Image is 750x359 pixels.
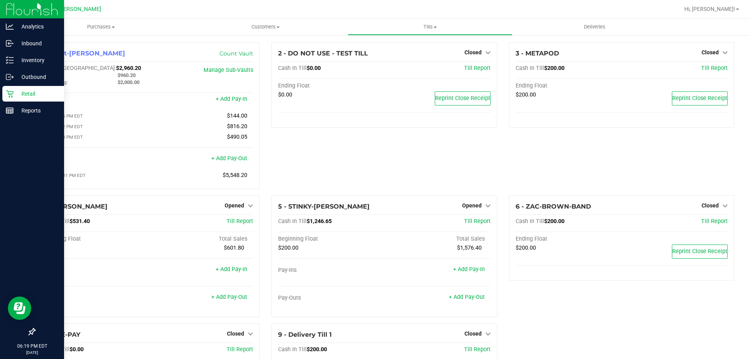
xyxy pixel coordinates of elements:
[672,245,728,259] button: Reprint Close Receipt
[672,95,727,102] span: Reprint Close Receipt
[462,202,482,209] span: Opened
[516,91,536,98] span: $200.00
[19,19,183,35] a: Purchases
[278,236,384,243] div: Beginning Float
[41,203,107,210] span: 4 - [PERSON_NAME]
[464,65,491,71] a: Till Report
[701,65,728,71] a: Till Report
[544,218,564,225] span: $200.00
[278,218,307,225] span: Cash In Till
[220,50,253,57] a: Count Vault
[516,218,544,225] span: Cash In Till
[14,39,61,48] p: Inbound
[348,19,512,35] a: Tills
[278,267,384,274] div: Pay-Ins
[183,19,348,35] a: Customers
[224,245,244,251] span: $601.80
[216,266,247,273] a: + Add Pay-In
[702,202,719,209] span: Closed
[14,89,61,98] p: Retail
[41,295,147,302] div: Pay-Outs
[348,23,512,30] span: Tills
[278,346,307,353] span: Cash In Till
[307,218,332,225] span: $1,246.65
[573,23,616,30] span: Deliveries
[516,50,559,57] span: 3 - METAPOD
[118,72,136,78] span: $960.20
[464,218,491,225] a: Till Report
[147,236,254,243] div: Total Sales
[41,236,147,243] div: Beginning Float
[516,245,536,251] span: $200.00
[118,79,139,85] span: $2,000.00
[464,49,482,55] span: Closed
[684,6,735,12] span: Hi, [PERSON_NAME]!
[227,346,253,353] a: Till Report
[457,245,482,251] span: $1,576.40
[227,113,247,119] span: $144.00
[278,331,332,338] span: 9 - Delivery Till 1
[184,23,347,30] span: Customers
[6,107,14,114] inline-svg: Reports
[464,330,482,337] span: Closed
[223,172,247,179] span: $5,548.20
[41,50,125,57] span: 1 - Vault-[PERSON_NAME]
[278,245,298,251] span: $200.00
[702,49,719,55] span: Closed
[19,23,183,30] span: Purchases
[4,350,61,355] p: [DATE]
[8,296,31,320] iframe: Resource center
[227,218,253,225] a: Till Report
[58,6,101,13] span: [PERSON_NAME]
[672,248,727,255] span: Reprint Close Receipt
[14,106,61,115] p: Reports
[41,267,147,274] div: Pay-Ins
[211,294,247,300] a: + Add Pay-Out
[4,343,61,350] p: 06:19 PM EDT
[672,91,728,105] button: Reprint Close Receipt
[278,50,368,57] span: 2 - DO NOT USE - TEST TILL
[227,134,247,140] span: $490.05
[6,90,14,98] inline-svg: Retail
[14,72,61,82] p: Outbound
[41,156,147,163] div: Pay-Outs
[204,67,253,73] a: Manage Sub-Vaults
[278,295,384,302] div: Pay-Outs
[216,96,247,102] a: + Add Pay-In
[278,82,384,89] div: Ending Float
[307,65,321,71] span: $0.00
[464,346,491,353] a: Till Report
[41,96,147,104] div: Pay-Ins
[225,202,244,209] span: Opened
[6,73,14,81] inline-svg: Outbound
[278,91,292,98] span: $0.00
[227,330,244,337] span: Closed
[70,346,84,353] span: $0.00
[435,91,491,105] button: Reprint Close Receipt
[211,155,247,162] a: + Add Pay-Out
[14,55,61,65] p: Inventory
[449,294,485,300] a: + Add Pay-Out
[516,65,544,71] span: Cash In Till
[6,23,14,30] inline-svg: Analytics
[516,82,622,89] div: Ending Float
[544,65,564,71] span: $200.00
[70,218,90,225] span: $531.40
[278,203,370,210] span: 5 - STINKY-[PERSON_NAME]
[6,39,14,47] inline-svg: Inbound
[14,22,61,31] p: Analytics
[6,56,14,64] inline-svg: Inventory
[701,218,728,225] a: Till Report
[116,65,141,71] span: $2,960.20
[278,65,307,71] span: Cash In Till
[41,65,116,71] span: Cash In [GEOGRAPHIC_DATA]:
[512,19,677,35] a: Deliveries
[516,203,591,210] span: 6 - ZAC-BROWN-BAND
